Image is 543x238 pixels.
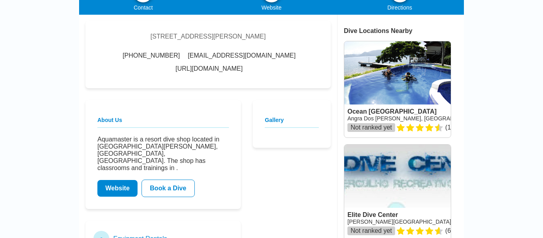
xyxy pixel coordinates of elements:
[97,180,138,197] a: Website
[151,33,266,40] div: [STREET_ADDRESS][PERSON_NAME]
[97,117,229,128] h2: About Us
[188,52,295,59] span: [EMAIL_ADDRESS][DOMAIN_NAME]
[208,4,336,11] div: Website
[176,65,243,72] a: [URL][DOMAIN_NAME]
[79,4,208,11] div: Contact
[97,136,229,172] p: Aquamaster is a resort dive shop located in [GEOGRAPHIC_DATA][PERSON_NAME], [GEOGRAPHIC_DATA], [G...
[122,52,180,59] span: [PHONE_NUMBER]
[335,4,464,11] div: Directions
[142,180,195,197] a: Book a Dive
[265,117,319,128] h2: Gallery
[344,27,464,35] div: Dive Locations Nearby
